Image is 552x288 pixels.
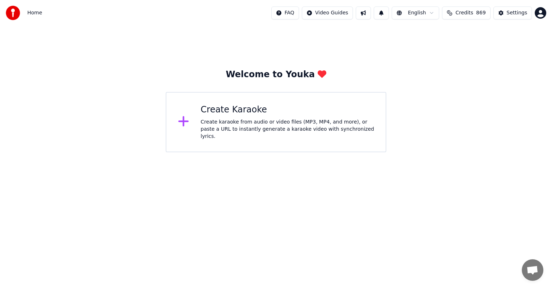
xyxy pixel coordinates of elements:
[201,104,374,116] div: Create Karaoke
[6,6,20,20] img: youka
[522,259,543,281] div: Open chat
[226,69,326,80] div: Welcome to Youka
[507,9,527,17] div: Settings
[493,6,532,19] button: Settings
[201,119,374,140] div: Create karaoke from audio or video files (MP3, MP4, and more), or paste a URL to instantly genera...
[455,9,473,17] span: Credits
[442,6,490,19] button: Credits869
[27,9,42,17] nav: breadcrumb
[302,6,353,19] button: Video Guides
[27,9,42,17] span: Home
[476,9,486,17] span: 869
[271,6,299,19] button: FAQ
